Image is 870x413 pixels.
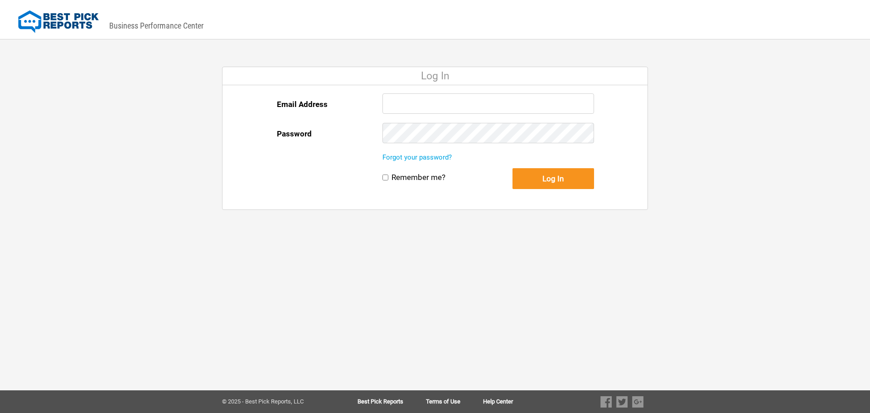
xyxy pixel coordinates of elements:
a: Help Center [483,398,513,405]
div: Log In [222,67,648,85]
a: Best Pick Reports [358,398,426,405]
label: Remember me? [391,173,445,182]
img: Best Pick Reports Logo [18,10,99,33]
a: Terms of Use [426,398,483,405]
label: Email Address [277,93,328,115]
label: Password [277,123,312,145]
div: © 2025 - Best Pick Reports, LLC [222,398,329,405]
button: Log In [512,168,594,189]
a: Forgot your password? [382,153,452,161]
